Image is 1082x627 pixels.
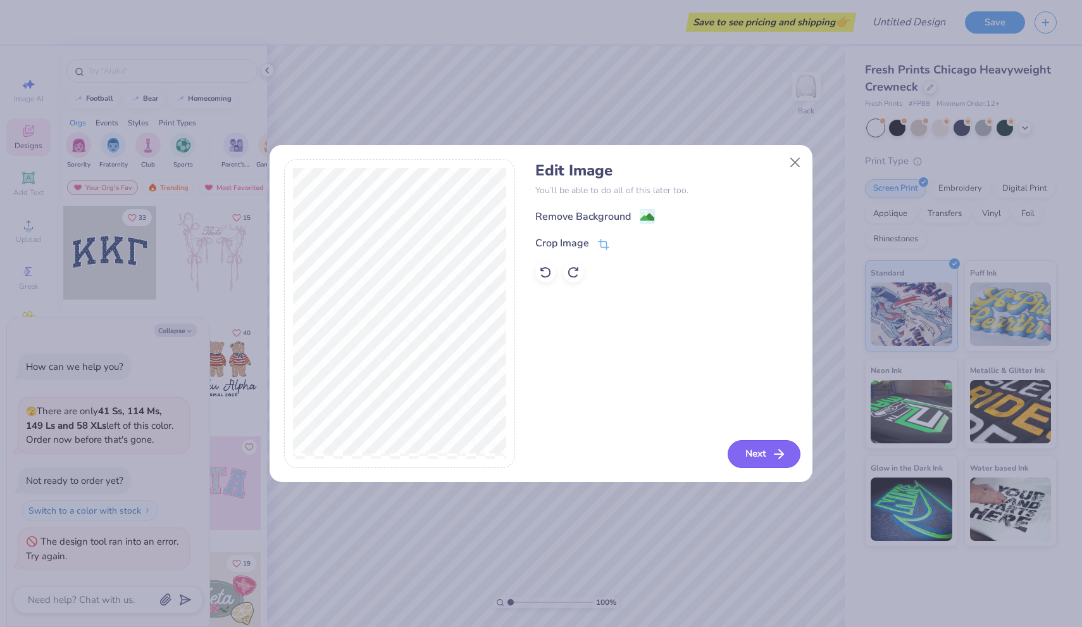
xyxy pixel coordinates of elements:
[535,161,798,180] h4: Edit Image
[535,184,798,197] p: You’ll be able to do all of this later too.
[535,209,631,224] div: Remove Background
[728,440,800,468] button: Next
[783,150,807,174] button: Close
[535,236,589,251] div: Crop Image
